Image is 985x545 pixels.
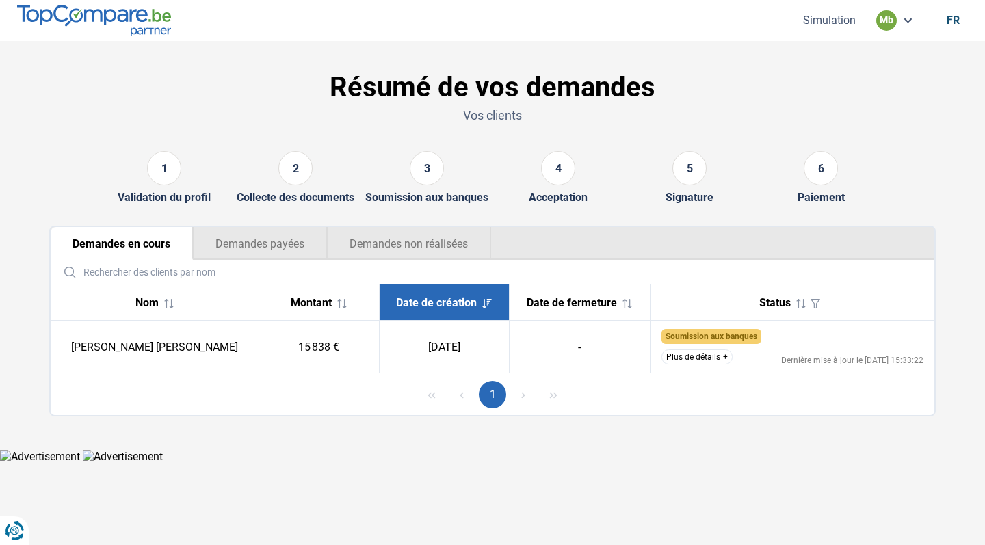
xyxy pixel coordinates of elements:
img: TopCompare.be [17,5,171,36]
span: Status [759,296,791,309]
button: Previous Page [448,381,475,408]
button: Last Page [540,381,567,408]
div: fr [947,14,960,27]
span: Date de fermeture [527,296,617,309]
img: Advertisement [83,450,163,463]
td: [DATE] [379,321,509,373]
div: 5 [672,151,707,185]
div: Dernière mise à jour le [DATE] 15:33:22 [781,356,923,364]
div: 4 [541,151,575,185]
div: mb [876,10,897,31]
p: Vos clients [49,107,936,124]
div: 6 [804,151,838,185]
div: 2 [278,151,313,185]
button: Demandes payées [193,227,327,260]
button: Next Page [510,381,537,408]
span: Nom [135,296,159,309]
button: First Page [418,381,445,408]
div: 1 [147,151,181,185]
div: Acceptation [529,191,588,204]
td: 15 838 € [259,321,379,373]
div: Paiement [798,191,845,204]
button: Plus de détails [661,349,733,364]
div: Collecte des documents [237,191,354,204]
span: Soumission aux banques [666,332,757,341]
div: Signature [666,191,713,204]
div: Soumission aux banques [365,191,488,204]
button: Demandes en cours [51,227,193,260]
div: 3 [410,151,444,185]
td: - [509,321,650,373]
span: Date de création [396,296,477,309]
input: Rechercher des clients par nom [56,260,929,284]
div: Validation du profil [118,191,211,204]
span: Montant [291,296,332,309]
td: [PERSON_NAME] [PERSON_NAME] [51,321,259,373]
button: Page 1 [479,381,506,408]
button: Demandes non réalisées [327,227,491,260]
button: Simulation [799,13,860,27]
h1: Résumé de vos demandes [49,71,936,104]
